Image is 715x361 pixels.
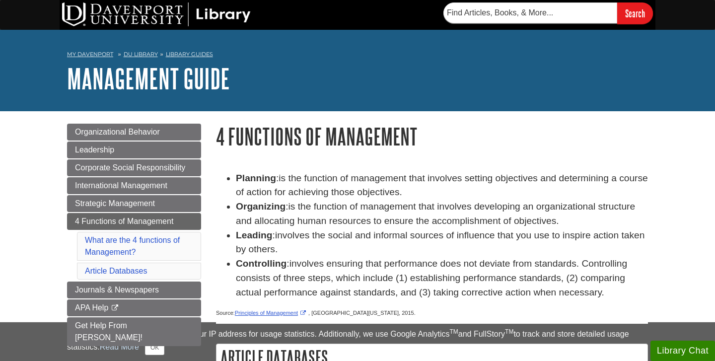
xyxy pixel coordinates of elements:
[67,63,230,94] a: Management Guide
[75,303,108,312] span: APA Help
[75,128,160,136] span: Organizational Behavior
[75,217,173,225] span: 4 Functions of Management
[85,236,180,256] a: What are the 4 functions of Management?
[67,299,201,316] a: APA Help
[67,195,201,212] a: Strategic Management
[236,258,286,269] strong: Controlling
[236,173,648,198] span: is the function of management that involves setting objectives and determining a course of action...
[235,310,308,316] a: Link opens in new window
[67,124,201,346] div: Guide Page Menu
[236,230,644,255] span: involves the social and informal sources of influence that you use to inspire action taken by oth...
[617,2,653,24] input: Search
[111,305,119,311] i: This link opens in a new window
[75,181,167,190] span: International Management
[75,286,159,294] span: Journals & Newspapers
[236,228,648,257] li: :
[236,257,648,299] li: :
[75,163,185,172] span: Corporate Social Responsibility
[75,199,155,208] span: Strategic Management
[236,200,648,228] li: :
[67,50,113,59] a: My Davenport
[67,213,201,230] a: 4 Functions of Management
[85,267,147,275] a: Article Databases
[67,317,201,346] a: Get Help From [PERSON_NAME]!
[67,282,201,298] a: Journals & Newspapers
[67,177,201,194] a: International Management
[62,2,251,26] img: DU Library
[236,201,286,212] strong: Organizing
[166,51,213,58] a: Library Guides
[124,51,158,58] a: DU Library
[75,321,143,342] span: Get Help From [PERSON_NAME]!
[236,258,627,297] span: involves ensuring that performance does not deviate from standards. Controlling consists of three...
[67,159,201,176] a: Corporate Social Responsibility
[216,310,416,316] span: Source: , [GEOGRAPHIC_DATA][US_STATE], 2015.
[67,142,201,158] a: Leadership
[216,124,648,149] h1: 4 Functions of Management
[650,341,715,361] button: Library Chat
[75,145,114,154] span: Leadership
[67,124,201,141] a: Organizational Behavior
[236,173,276,183] strong: Planning
[236,230,273,240] strong: Leading
[236,171,648,200] li: :
[443,2,653,24] form: Searches DU Library's articles, books, and more
[443,2,617,23] input: Find Articles, Books, & More...
[67,48,648,64] nav: breadcrumb
[236,201,635,226] span: is the function of management that involves developing an organizational structure and allocating...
